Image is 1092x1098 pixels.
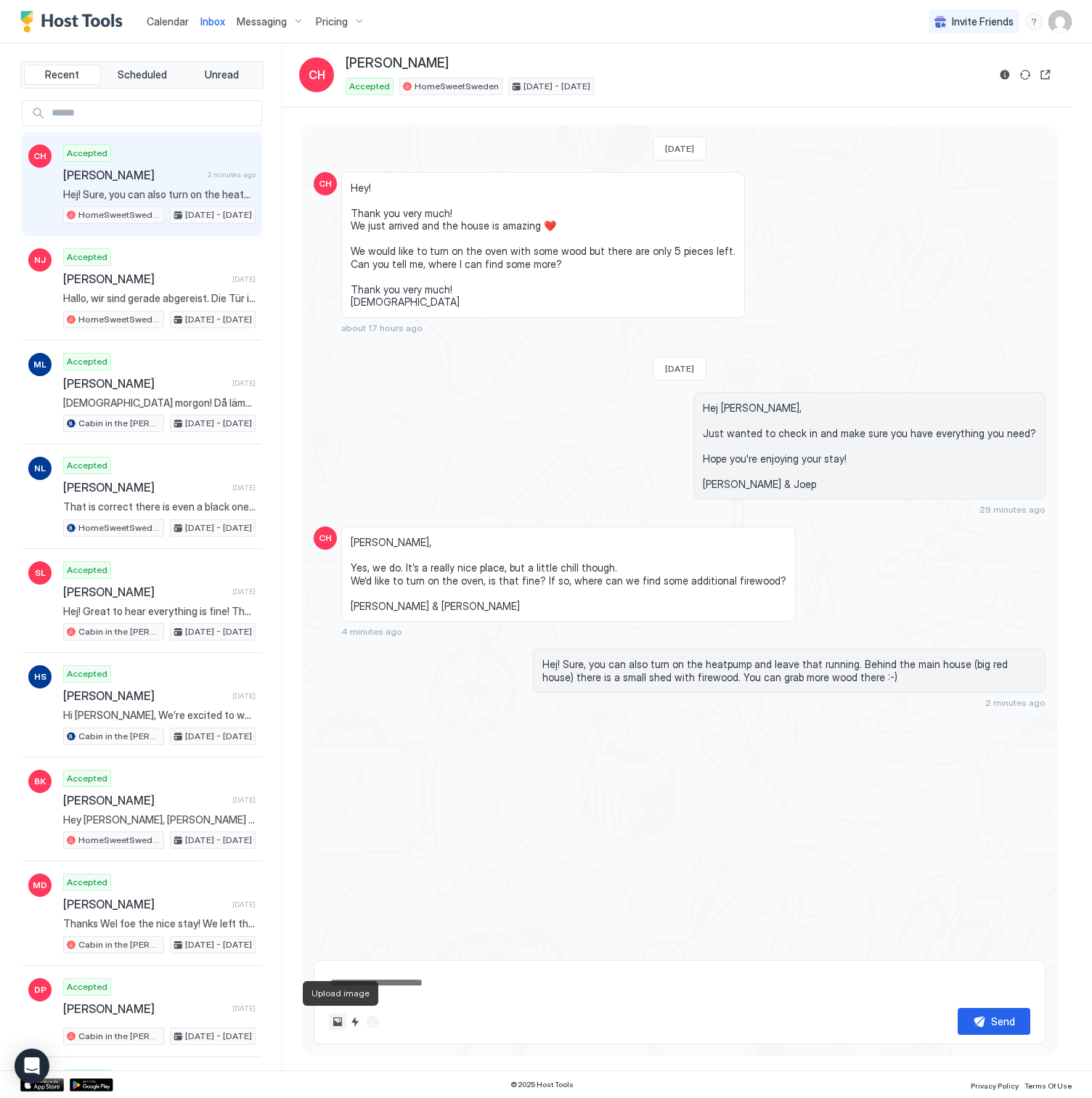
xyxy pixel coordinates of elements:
span: [DATE] - [DATE] [185,1030,252,1043]
span: [DATE] [232,587,256,596]
span: Accepted [67,564,107,577]
span: [DATE] - [DATE] [523,80,590,93]
a: App Store [20,1078,64,1091]
a: Host Tools Logo [20,11,129,33]
span: BK [34,775,46,788]
span: Accepted [67,459,107,472]
button: Unread [183,65,260,85]
span: Accepted [67,667,107,680]
span: [PERSON_NAME] [346,55,449,72]
span: [DATE] [232,378,256,388]
button: Scheduled [104,65,181,85]
button: Reservation information [996,66,1014,84]
a: Inbox [200,14,225,29]
button: Send [958,1008,1030,1035]
span: Cabin in the [PERSON_NAME] [78,730,160,743]
span: 29 minutes ago [979,504,1046,515]
input: Input Field [46,101,261,126]
span: Hej! Sure, you can also turn on the heatpump and leave that running. Behind the main house (big r... [63,188,256,201]
span: DP [34,983,46,996]
button: Open reservation [1037,66,1054,84]
span: CH [33,150,46,163]
button: Quick reply [346,1013,364,1030]
span: HomeSweetSweden [78,834,160,847]
span: [DATE] - [DATE] [185,417,252,430]
span: [DATE] [665,363,694,374]
span: Cabin in the [PERSON_NAME] [78,417,160,430]
span: Accepted [349,80,390,93]
span: Terms Of Use [1024,1081,1072,1090]
span: Hey [PERSON_NAME], [PERSON_NAME] nog fijne vakantie. Recensie heb ik geschreven en het is een fij... [63,813,256,826]
span: Scheduled [118,68,167,81]
span: HomeSweetSweden [415,80,499,93]
span: MD [33,879,47,892]
span: [DATE] [232,1004,256,1013]
span: [DATE] [232,900,256,909]
span: Pricing [316,15,348,28]
span: Hej [PERSON_NAME], Just wanted to check in and make sure you have everything you need? Hope you'r... [703,402,1036,491]
span: [DATE] - [DATE] [185,313,252,326]
span: [DATE] - [DATE] [185,208,252,221]
span: NJ [34,253,46,267]
div: Send [991,1014,1015,1029]
span: [PERSON_NAME] [63,897,227,911]
span: [PERSON_NAME] [63,793,227,808]
div: User profile [1048,10,1072,33]
span: CH [309,66,325,84]
span: HomeSweetSweden [78,521,160,534]
span: Messaging [237,15,287,28]
span: 4 minutes ago [341,626,402,637]
div: tab-group [20,61,264,89]
span: HomeSweetSweden [78,208,160,221]
span: Accepted [67,251,107,264]
span: 2 minutes ago [208,170,256,179]
span: Hey! Thank you very much! We just arrived and the house is amazing ❤️ We would like to turn on th... [351,182,736,309]
span: [PERSON_NAME] [63,1001,227,1016]
a: Privacy Policy [971,1077,1019,1092]
span: [DATE] [232,274,256,284]
span: Unread [205,68,239,81]
span: CH [319,532,332,545]
span: [PERSON_NAME], Yes, we do. It’s a really nice place, but a little chill though. We‘d like to turn... [351,536,786,612]
span: NL [34,462,46,475]
span: Cabin in the [PERSON_NAME] [78,1030,160,1043]
span: ML [33,358,46,371]
span: [PERSON_NAME] [63,480,227,495]
span: Accepted [67,980,107,993]
span: [DATE] [232,483,256,492]
span: Inbox [200,15,225,28]
span: Privacy Policy [971,1081,1019,1090]
span: CH [319,177,332,190]
span: Thanks Wel foe the nice stay! We left the bedding and towels by the front door and left the front... [63,917,256,930]
span: Hej! Sure, you can also turn on the heatpump and leave that running. Behind the main house (big r... [542,658,1036,683]
span: [DATE] - [DATE] [185,834,252,847]
span: Accepted [67,772,107,785]
a: Terms Of Use [1024,1077,1072,1092]
span: [PERSON_NAME] [63,688,227,703]
div: menu [1025,13,1043,30]
span: about 17 hours ago [341,322,423,333]
span: Cabin in the [PERSON_NAME] [78,625,160,638]
button: Recent [24,65,101,85]
span: That is correct there is even a black one. You can throw rest in. But make sure you have the one ... [63,500,256,513]
span: [PERSON_NAME] [63,585,227,599]
span: Upload image [311,987,370,1000]
a: Google Play Store [70,1078,113,1091]
span: Recent [45,68,79,81]
span: [DATE] - [DATE] [185,521,252,534]
span: Accepted [67,147,107,160]
span: Hej! Great to hear everything is fine! The closest is Yttermalungs Camping in Yttermalung. (‭[PHO... [63,605,256,618]
div: Open Intercom Messenger [15,1049,49,1083]
span: Hallo, wir sind gerade abgereist. Die Tür ist zu, aber nicht abgeschlossen. So wie wir es vorgefu... [63,292,256,305]
span: HS [34,670,46,683]
span: Accepted [67,355,107,368]
a: Calendar [147,14,189,29]
span: Calendar [147,15,189,28]
span: [DATE] - [DATE] [185,625,252,638]
span: SL [35,566,46,579]
span: HomeSweetSweden [78,313,160,326]
span: Hi [PERSON_NAME], We’re excited to welcome you soon! To make your arrival as smooth as possible, ... [63,709,256,722]
span: [PERSON_NAME] [63,376,227,391]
